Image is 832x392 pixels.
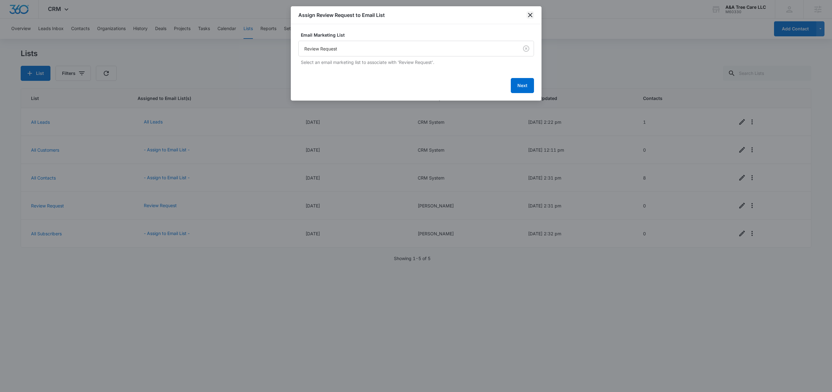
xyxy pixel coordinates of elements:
[511,78,534,93] button: Next
[298,11,385,19] h1: Assign Review Request to Email List
[521,44,531,54] button: Clear
[301,32,536,38] label: Email Marketing List
[301,59,534,65] p: Select an email marketing list to associate with 'Review Request'.
[526,11,534,19] button: close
